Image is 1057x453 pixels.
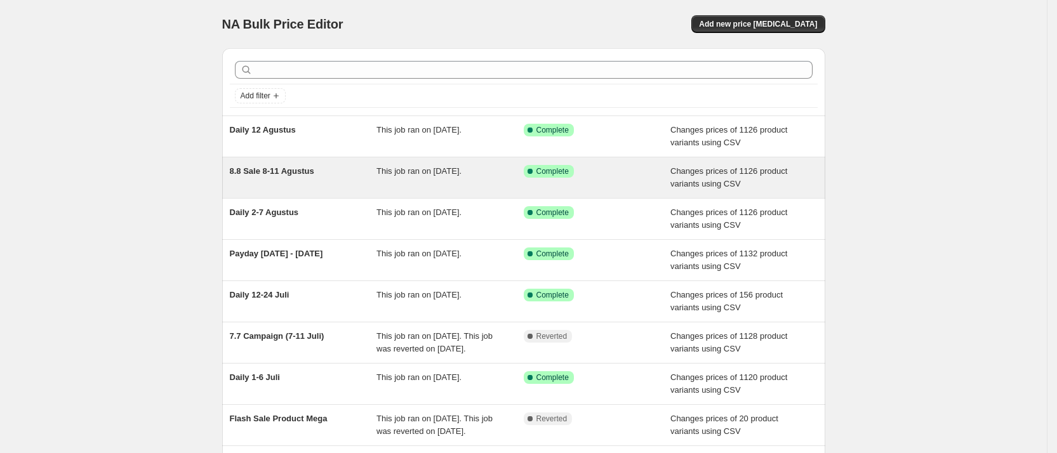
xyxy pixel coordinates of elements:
[670,207,787,230] span: Changes prices of 1126 product variants using CSV
[699,19,817,29] span: Add new price [MEDICAL_DATA]
[230,414,328,423] span: Flash Sale Product Mega
[376,331,493,353] span: This job ran on [DATE]. This job was reverted on [DATE].
[536,207,569,218] span: Complete
[376,372,462,382] span: This job ran on [DATE].
[691,15,825,33] button: Add new price [MEDICAL_DATA]
[230,249,323,258] span: Payday [DATE] - [DATE]
[536,125,569,135] span: Complete
[536,166,569,176] span: Complete
[670,249,787,271] span: Changes prices of 1132 product variants using CSV
[222,17,343,31] span: NA Bulk Price Editor
[230,166,314,176] span: 8.8 Sale 8-11 Agustus
[230,331,324,341] span: 7.7 Campaign (7-11 Juli)
[235,88,286,103] button: Add filter
[536,414,568,424] span: Reverted
[241,91,270,101] span: Add filter
[376,414,493,436] span: This job ran on [DATE]. This job was reverted on [DATE].
[230,372,280,382] span: Daily 1-6 Juli
[670,125,787,147] span: Changes prices of 1126 product variants using CSV
[376,290,462,299] span: This job ran on [DATE].
[536,372,569,383] span: Complete
[376,166,462,176] span: This job ran on [DATE].
[670,290,783,312] span: Changes prices of 156 product variants using CSV
[670,372,787,395] span: Changes prices of 1120 product variants using CSV
[536,331,568,341] span: Reverted
[670,166,787,188] span: Changes prices of 1126 product variants using CSV
[536,249,569,259] span: Complete
[536,290,569,300] span: Complete
[230,125,296,135] span: Daily 12 Agustus
[670,331,787,353] span: Changes prices of 1128 product variants using CSV
[376,207,462,217] span: This job ran on [DATE].
[230,207,299,217] span: Daily 2-7 Agustus
[670,414,778,436] span: Changes prices of 20 product variants using CSV
[230,290,289,299] span: Daily 12-24 Juli
[376,125,462,135] span: This job ran on [DATE].
[376,249,462,258] span: This job ran on [DATE].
